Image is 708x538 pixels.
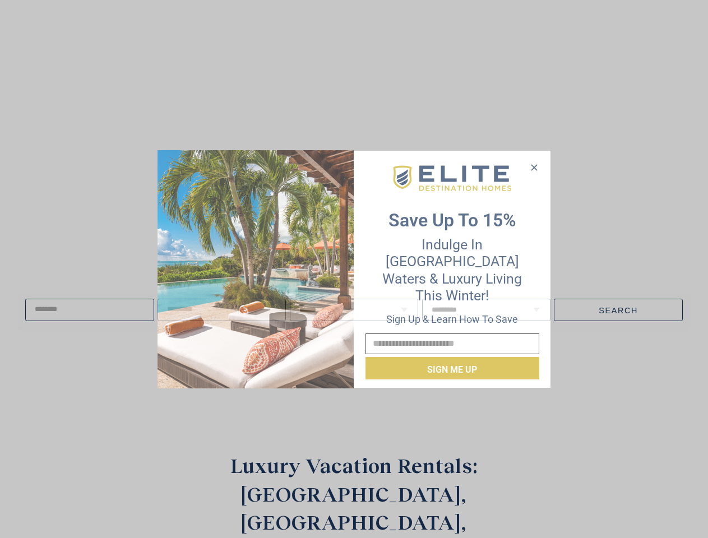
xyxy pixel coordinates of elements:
[365,357,539,379] button: Sign me up
[526,159,542,176] button: Close
[382,271,522,287] span: Waters & Luxury Living
[415,287,489,304] span: this winter!
[365,333,539,354] input: Email
[391,163,513,195] img: EDH-Logo-Horizontal-217-58px.png
[386,236,519,270] span: Indulge in [GEOGRAPHIC_DATA]
[158,150,354,388] img: Desktop-Opt-in-2025-01-10T154433.560.png
[386,313,518,325] span: Sign up & learn how to save
[388,210,516,231] strong: Save up to 15%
